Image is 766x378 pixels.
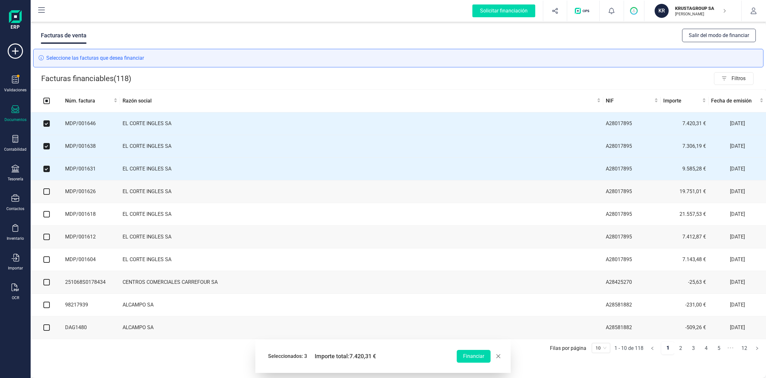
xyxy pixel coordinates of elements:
td: 98217939 [63,294,120,316]
td: EL CORTE INGLES SA [120,248,603,271]
button: KRKRUSTAGROUP SA[PERSON_NAME] [652,1,734,21]
button: Financiar [457,350,491,363]
td: MDP/001646 [63,112,120,135]
td: 7.412,87 € [661,226,709,248]
a: 5 [713,342,725,355]
td: MDP/001631 [63,158,120,180]
li: Página siguiente [751,342,763,352]
td: [DATE] [709,226,766,248]
p: KRUSTAGROUP SA [675,5,726,11]
div: Inventario [7,236,24,241]
li: 5 [712,342,725,354]
td: EL CORTE INGLES SA [120,158,603,180]
td: EL CORTE INGLES SA [120,112,603,135]
a: 2 [674,342,687,355]
div: 1 - 10 de 118 [614,345,643,351]
div: 页码 [592,343,610,353]
button: Logo de OPS [571,1,596,21]
div: Filas por página [550,345,586,351]
td: MDP/001638 [63,135,120,158]
p: Facturas financiables ( 118 ) [41,72,131,85]
img: Logo Finanedi [9,10,22,31]
td: [DATE] [709,112,766,135]
td: EL CORTE INGLES SA [120,180,603,203]
li: Página anterior [646,342,659,352]
div: Validaciones [4,87,26,93]
li: 12 [738,342,751,354]
td: A28017895 [603,180,661,203]
td: [DATE] [709,135,766,158]
button: Filtros [714,72,754,85]
button: Salir del modo de financiar [682,29,756,42]
span: Importe [663,97,701,105]
td: [DATE] [709,248,766,271]
td: EL CORTE INGLES SA [120,135,603,158]
div: Contabilidad [4,147,26,152]
span: right [755,346,759,350]
td: DAG1480 [63,316,120,339]
td: A28017895 [603,248,661,271]
button: left [646,342,659,354]
td: [DATE] [709,294,766,316]
div: Documentos [4,117,26,122]
div: Contactos [6,206,24,211]
td: ALCAMPO SA [120,294,603,316]
div: Seleccione las facturas que desea financiar [33,49,763,67]
span: NIF [606,97,653,105]
div: KR [655,4,669,18]
div: OCR [12,295,19,300]
span: Filtros [732,72,753,85]
button: Solicitar financiación [465,1,543,21]
td: 21.557,53 € [661,203,709,226]
div: Tesorería [8,177,23,182]
td: A28017895 [603,112,661,135]
td: A28017895 [603,158,661,180]
button: right [751,342,763,354]
img: Logo de OPS [575,8,592,14]
span: 7.420,31 € [349,353,376,359]
td: EL CORTE INGLES SA [120,203,603,226]
a: 3 [687,342,699,355]
td: MDP/001626 [63,180,120,203]
li: Avanzar 5 páginas [725,342,735,352]
td: A28425270 [603,271,661,294]
td: ALCAMPO SA [120,316,603,339]
td: A28581882 [603,294,661,316]
td: A28581882 [603,316,661,339]
td: [DATE] [709,180,766,203]
a: 4 [700,342,712,355]
span: ••• [725,342,735,354]
span: left [650,346,654,350]
li: 3 [687,342,700,354]
span: Seleccionados: 3 [268,352,307,360]
td: -25,63 € [661,271,709,294]
td: A28017895 [603,203,661,226]
td: [DATE] [709,316,766,339]
span: Importe total: [315,352,376,361]
td: 19.751,01 € [661,180,709,203]
td: CENTROS COMERCIALES CARREFOUR SA [120,271,603,294]
td: MDP/001604 [63,248,120,271]
li: 2 [674,342,687,354]
a: 12 [738,342,750,355]
td: 7.420,31 € [661,112,709,135]
td: -231,00 € [661,294,709,316]
div: Facturas de venta [41,27,86,44]
td: MDP/001618 [63,203,120,226]
td: -509,26 € [661,316,709,339]
a: 1 [661,342,674,354]
td: 251068S0178434 [63,271,120,294]
td: 7.143,48 € [661,248,709,271]
li: 4 [700,342,712,354]
td: 7.306,19 € [661,135,709,158]
td: A28017895 [603,135,661,158]
div: Solicitar financiación [472,4,535,17]
td: [DATE] [709,158,766,180]
p: [PERSON_NAME] [675,11,726,17]
td: [DATE] [709,271,766,294]
span: Núm. factura [65,97,112,105]
span: Razón social [123,97,596,105]
td: EL CORTE INGLES SA [120,226,603,248]
td: MDP/001612 [63,226,120,248]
